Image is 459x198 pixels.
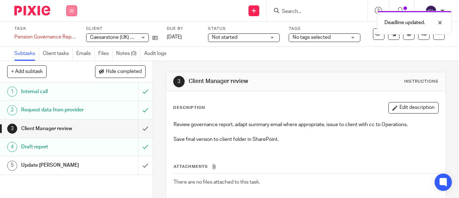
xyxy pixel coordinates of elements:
[7,161,17,171] div: 5
[174,121,438,128] p: Review governance report, adapt summary email where appropriate, issue to client with cc to Opera...
[14,33,77,41] div: Pension Governance Report due June 25 (received)
[404,79,439,84] div: Instructions
[14,26,77,32] label: Task
[384,19,425,26] p: Deadline updated.
[7,65,47,78] button: + Add subtask
[144,47,170,61] a: Audit logs
[174,136,438,143] p: Save final version to client folder in SharePoint.
[21,86,94,97] h1: Internal call
[98,47,113,61] a: Files
[106,69,142,75] span: Hide completed
[21,105,94,115] h1: Request data from provider
[7,105,17,115] div: 2
[173,76,185,87] div: 3
[174,180,260,185] span: There are no files attached to this task.
[167,26,199,32] label: Due by
[21,123,94,134] h1: Client Manager review
[76,47,95,61] a: Emails
[14,6,50,15] img: Pixie
[173,105,205,111] p: Description
[388,102,439,114] button: Edit description
[95,65,146,78] button: Hide completed
[425,5,437,17] img: svg%3E
[7,142,17,152] div: 4
[43,47,73,61] a: Client tasks
[14,33,77,41] div: Pension Governance Report due [DATE] (received)
[7,124,17,134] div: 3
[90,35,138,40] span: Caesarstone (UK) Ltd
[174,165,208,169] span: Attachments
[189,78,321,85] h1: Client Manager review
[116,47,141,61] a: Notes (0)
[212,35,237,40] span: Not started
[208,26,280,32] label: Status
[21,160,94,171] h1: Update [PERSON_NAME]
[86,26,158,32] label: Client
[14,47,39,61] a: Subtasks
[21,142,94,152] h1: Draft report
[7,87,17,97] div: 1
[293,35,331,40] span: No tags selected
[167,34,182,40] span: [DATE]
